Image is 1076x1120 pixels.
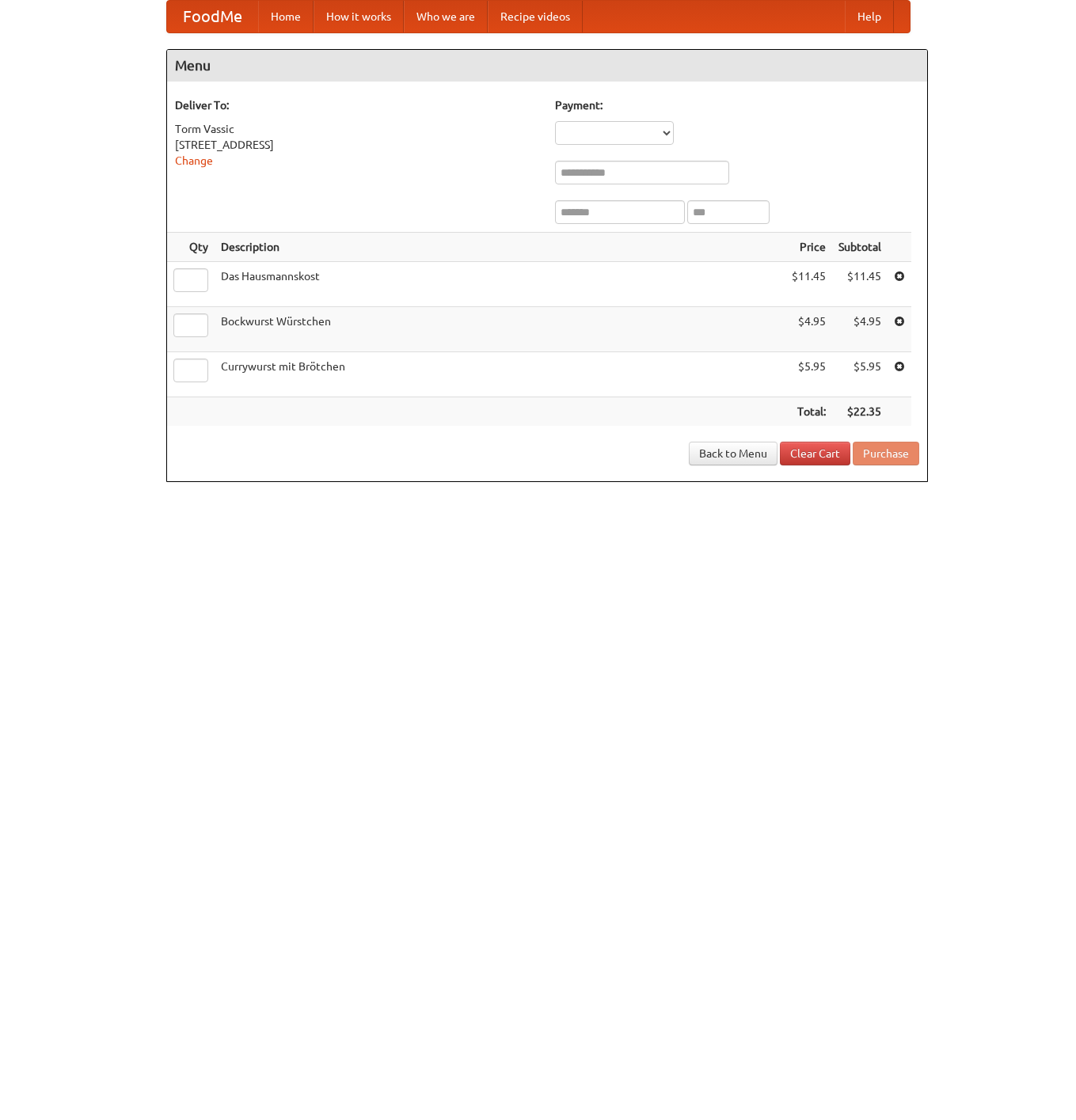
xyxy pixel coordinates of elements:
[175,121,539,137] div: Torm Vassic
[175,97,539,113] h5: Deliver To:
[167,1,258,32] a: FoodMe
[832,233,888,262] th: Subtotal
[167,233,215,262] th: Qty
[175,137,539,153] div: [STREET_ADDRESS]
[258,1,314,32] a: Home
[215,262,785,307] td: Das Hausmannskost
[832,262,888,307] td: $11.45
[785,262,832,307] td: $11.45
[689,442,778,465] a: Back to Menu
[215,307,785,352] td: Bockwurst Würstchen
[780,442,850,465] a: Clear Cart
[785,233,832,262] th: Price
[832,352,888,397] td: $5.95
[832,307,888,352] td: $4.95
[404,1,488,32] a: Who we are
[853,442,919,465] button: Purchase
[785,352,832,397] td: $5.95
[555,97,919,113] h5: Payment:
[845,1,894,32] a: Help
[175,154,213,167] a: Change
[314,1,404,32] a: How it works
[785,307,832,352] td: $4.95
[488,1,583,32] a: Recipe videos
[167,50,927,82] h4: Menu
[215,233,785,262] th: Description
[832,397,888,427] th: $22.35
[215,352,785,397] td: Currywurst mit Brötchen
[785,397,832,427] th: Total:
